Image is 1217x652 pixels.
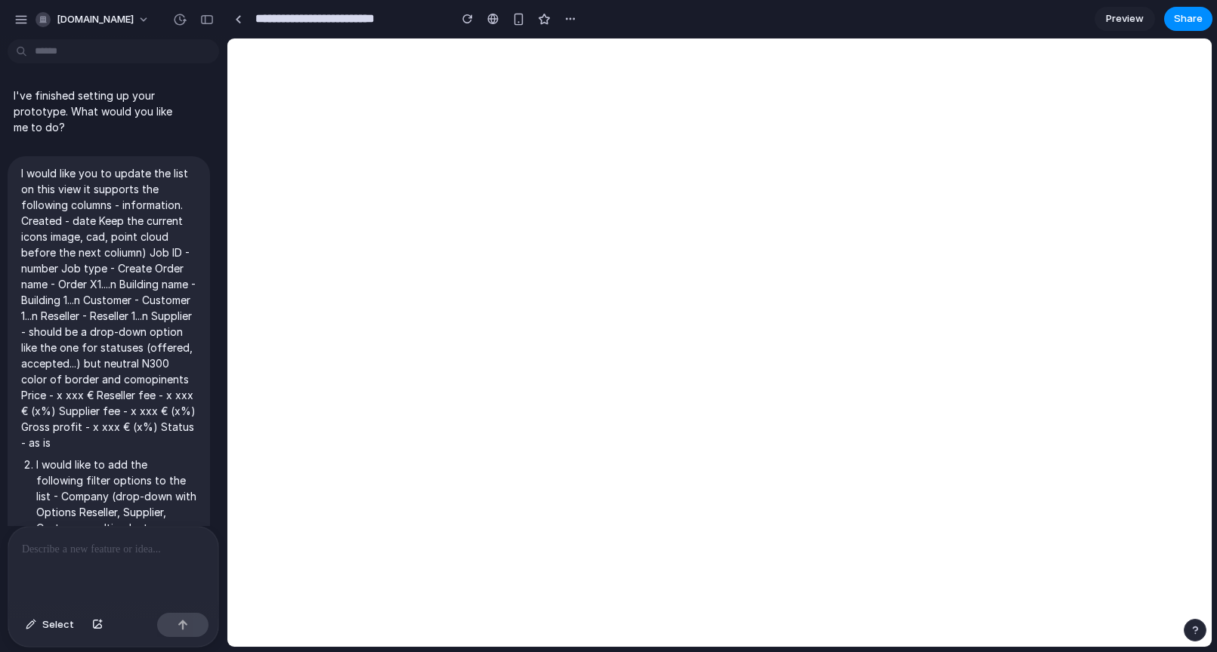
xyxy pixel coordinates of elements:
[42,617,74,632] span: Select
[1106,11,1144,26] span: Preview
[1174,11,1203,26] span: Share
[18,613,82,637] button: Select
[29,8,157,32] button: [DOMAIN_NAME]
[14,88,175,135] p: I've finished setting up your prototype. What would you like me to do?
[1164,7,1212,31] button: Share
[21,165,196,451] p: I would like you to update the list on this view it supports the following columns - information....
[36,457,196,583] p: I would like to add the following filter options to the list - Company (drop-down with Options Re...
[1095,7,1155,31] a: Preview
[57,12,134,27] span: [DOMAIN_NAME]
